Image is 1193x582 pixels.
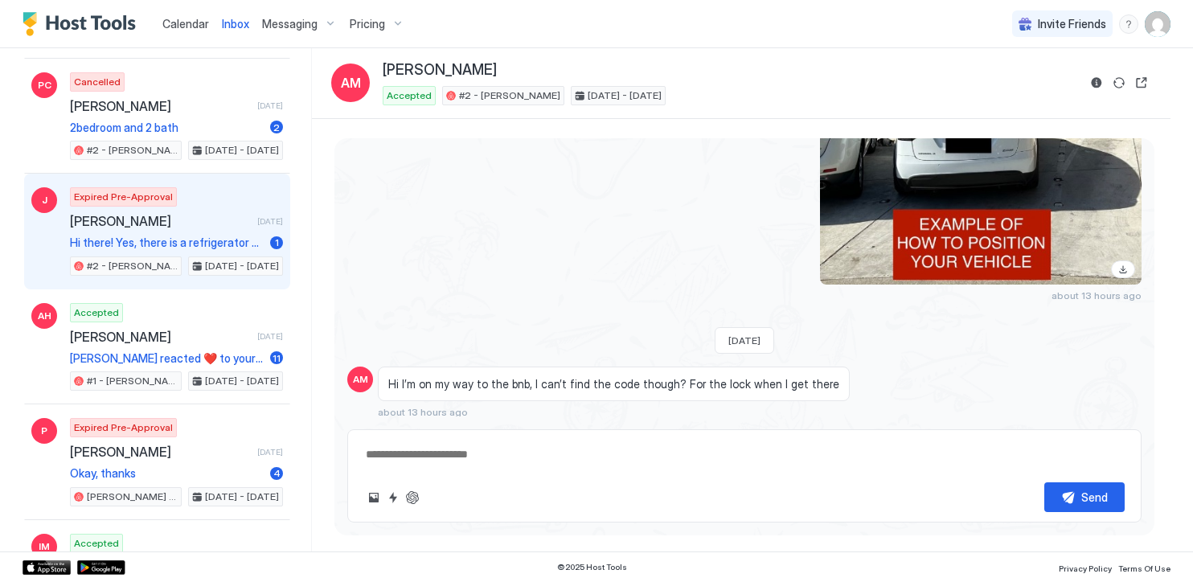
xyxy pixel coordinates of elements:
span: [DATE] [257,331,283,342]
span: Calendar [162,17,209,31]
span: Accepted [74,536,119,551]
span: [PERSON_NAME] [70,213,251,229]
span: AM [353,372,368,387]
button: Sync reservation [1109,73,1129,92]
span: Hi there! Yes, there is a refrigerator and you’ll have a dedicated spot for parking on the driveway. [70,236,264,250]
span: Messaging [262,17,318,31]
a: Inbox [222,15,249,32]
span: #2 - [PERSON_NAME] [459,88,560,103]
a: Download [1111,260,1135,278]
span: PC [38,78,51,92]
iframe: Intercom live chat [16,527,55,566]
div: Send [1081,489,1108,506]
span: 11 [273,352,281,364]
span: J [42,193,47,207]
span: [DATE] [257,216,283,227]
span: [PERSON_NAME] [70,329,251,345]
button: Send [1044,482,1125,512]
span: [PERSON_NAME] reacted ❤️ to your message "For sure! Would love to have you back " [70,351,264,366]
span: 4 [273,467,281,479]
span: AH [38,309,51,323]
span: AM [341,73,361,92]
span: P [41,424,47,438]
span: #2 - [PERSON_NAME] [87,259,178,273]
span: [PERSON_NAME] [70,98,251,114]
span: about 13 hours ago [378,406,468,418]
a: Google Play Store [77,560,125,575]
span: Terms Of Use [1118,564,1170,573]
button: Quick reply [383,488,403,507]
span: © 2025 Host Tools [557,562,627,572]
span: 1 [275,236,279,248]
span: [PERSON_NAME] [383,61,497,80]
a: Host Tools Logo [23,12,143,36]
span: 2bedroom and 2 bath [70,121,264,135]
a: App Store [23,560,71,575]
a: Privacy Policy [1059,559,1112,576]
div: menu [1119,14,1138,34]
span: [DATE] [257,100,283,111]
span: Invite Friends [1038,17,1106,31]
span: [DATE] [728,334,760,346]
span: [DATE] - [DATE] [205,259,279,273]
span: #2 - [PERSON_NAME] [87,143,178,158]
span: [DATE] - [DATE] [205,490,279,504]
div: User profile [1145,11,1170,37]
button: Open reservation [1132,73,1151,92]
span: Hi I’m on my way to the bnb, I can’t find the code though? For the lock when I get there [388,377,839,391]
button: Reservation information [1087,73,1106,92]
span: Okay, thanks [70,466,264,481]
span: #1 - [PERSON_NAME] [87,374,178,388]
span: about 13 hours ago [1052,289,1142,301]
span: [DATE] - [DATE] [588,88,662,103]
a: Terms Of Use [1118,559,1170,576]
span: [PERSON_NAME] [70,444,251,460]
span: [DATE] - [DATE] [205,143,279,158]
span: 2 [273,121,280,133]
span: Expired Pre-Approval [74,190,173,204]
span: Expired Pre-Approval [74,420,173,435]
span: Privacy Policy [1059,564,1112,573]
span: Pricing [350,17,385,31]
span: [PERSON_NAME] · Detached Japandi Guesthouse 2BED/2BA Full Kitchen [87,490,178,504]
span: Cancelled [74,75,121,89]
button: ChatGPT Auto Reply [403,488,422,507]
span: [DATE] - [DATE] [205,374,279,388]
button: Upload image [364,488,383,507]
span: Accepted [387,88,432,103]
span: [DATE] [257,447,283,457]
a: Calendar [162,15,209,32]
span: Accepted [74,305,119,320]
span: Inbox [222,17,249,31]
